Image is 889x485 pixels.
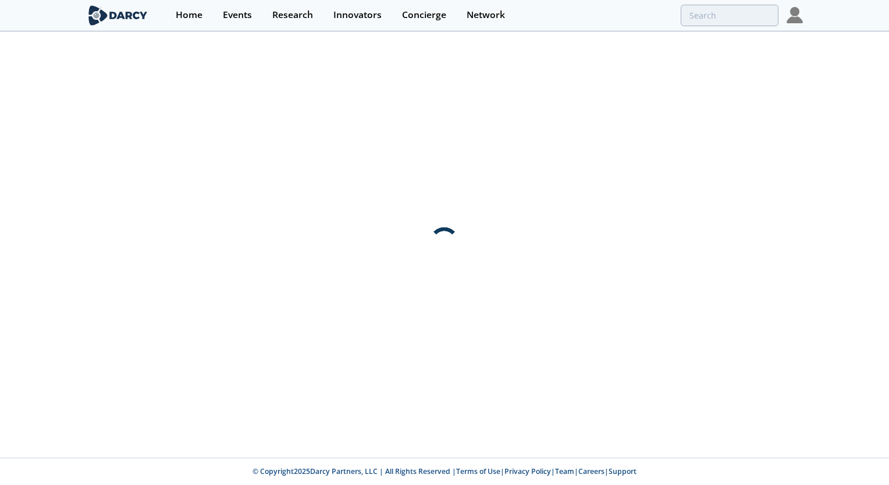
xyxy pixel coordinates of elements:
a: Team [555,466,574,476]
div: Network [467,10,505,20]
div: Concierge [402,10,446,20]
div: Research [272,10,313,20]
a: Terms of Use [456,466,500,476]
img: logo-wide.svg [86,5,150,26]
input: Advanced Search [681,5,778,26]
div: Events [223,10,252,20]
a: Support [609,466,636,476]
a: Careers [578,466,604,476]
a: Privacy Policy [504,466,551,476]
p: © Copyright 2025 Darcy Partners, LLC | All Rights Reserved | | | | | [42,466,847,477]
div: Innovators [333,10,382,20]
img: Profile [787,7,803,23]
div: Home [176,10,202,20]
